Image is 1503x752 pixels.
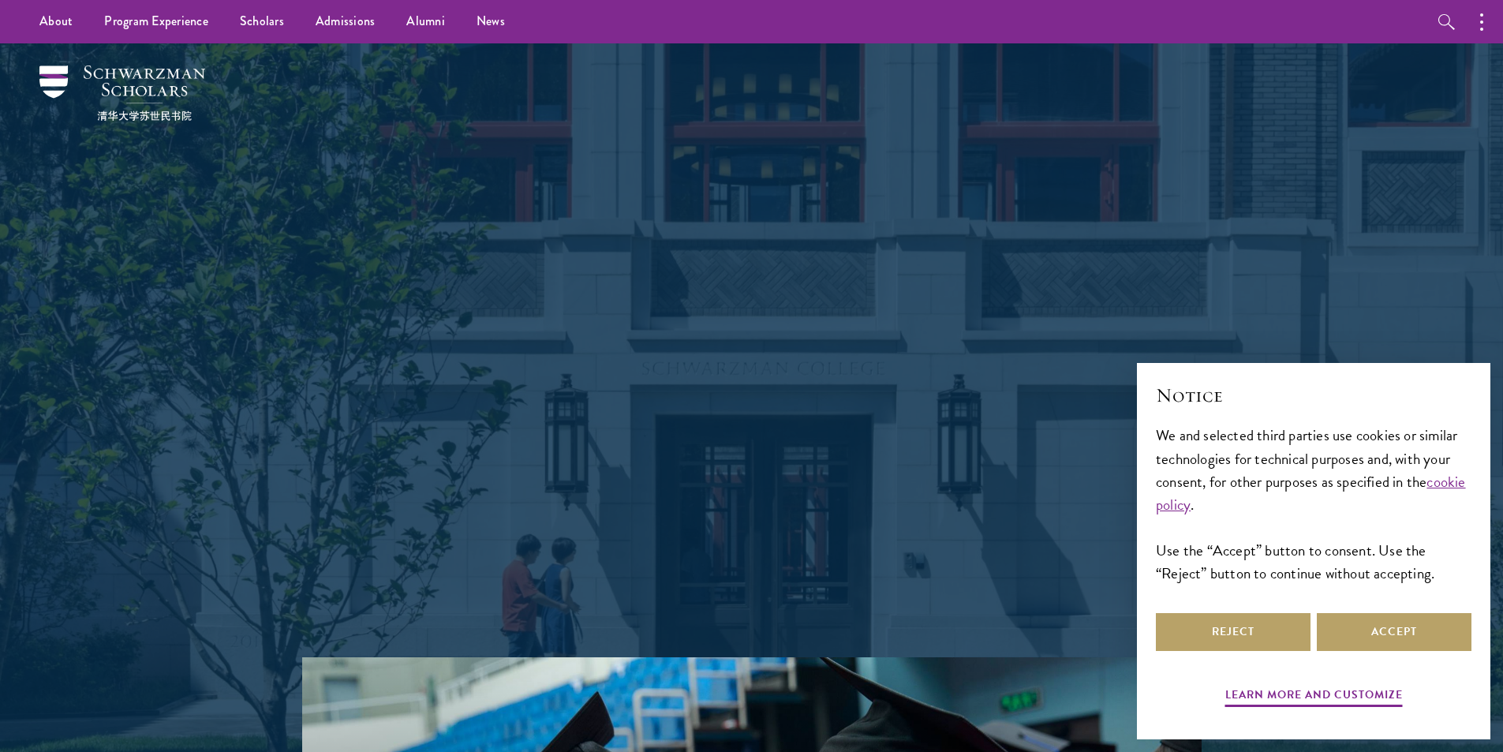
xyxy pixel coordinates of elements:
[1156,424,1471,584] div: We and selected third parties use cookies or similar technologies for technical purposes and, wit...
[1156,470,1466,516] a: cookie policy
[1156,382,1471,409] h2: Notice
[39,65,205,121] img: Schwarzman Scholars
[1317,613,1471,651] button: Accept
[1225,685,1403,709] button: Learn more and customize
[1156,613,1310,651] button: Reject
